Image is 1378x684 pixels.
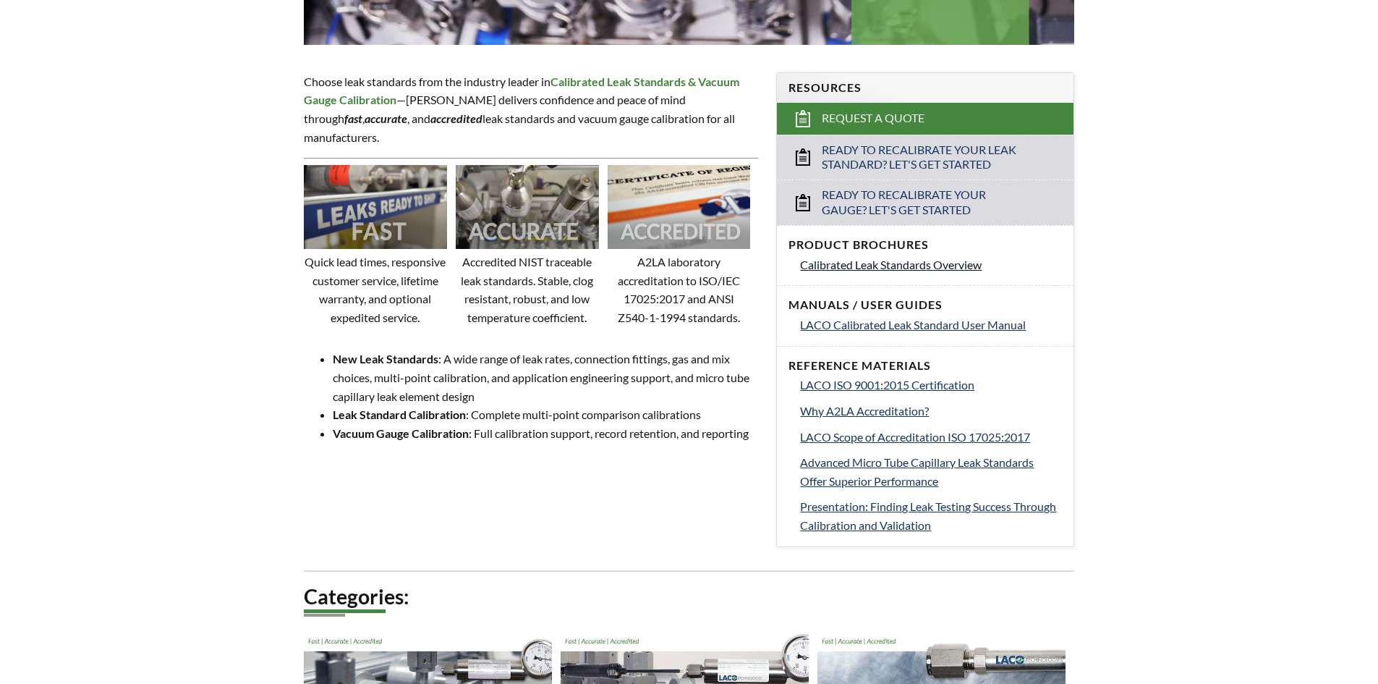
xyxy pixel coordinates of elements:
[344,111,362,125] em: fast
[800,428,1062,447] a: LACO Scope of Accreditation ISO 17025:2017
[333,352,438,366] strong: New Leak Standards
[788,297,1062,313] h4: Manuals / User Guides
[608,165,751,248] img: Image showing the word ACCREDITED overlaid on it
[304,72,760,146] p: Choose leak standards from the industry leader in —[PERSON_NAME] delivers confidence and peace of...
[788,358,1062,373] h4: Reference Materials
[800,376,1062,394] a: LACO ISO 9001:2015 Certification
[304,583,1075,610] h2: Categories:
[800,430,1030,444] span: LACO Scope of Accreditation ISO 17025:2017
[788,237,1062,253] h4: Product Brochures
[788,80,1062,96] h4: Resources
[822,111,924,126] span: Request a Quote
[800,256,1062,274] a: Calibrated Leak Standards Overview
[800,404,929,418] span: Why A2LA Accreditation?
[608,253,751,326] p: A2LA laboratory accreditation to ISO/IEC 17025:2017 and ANSI Z540-1-1994 standards.
[822,187,1031,218] span: Ready to Recalibrate Your Gauge? Let's Get Started
[456,253,599,326] p: Accredited NIST traceable leak standards. Stable, clog resistant, robust, and low temperature coe...
[800,497,1062,534] a: Presentation: Finding Leak Testing Success Through Calibration and Validation
[800,258,982,271] span: Calibrated Leak Standards Overview
[304,253,447,326] p: Quick lead times, responsive customer service, lifetime warranty, and optional expedited service.
[777,103,1073,135] a: Request a Quote
[430,111,482,125] em: accredited
[333,408,466,421] strong: Leak Standard Calibration
[777,180,1073,225] a: Ready to Recalibrate Your Gauge? Let's Get Started
[822,143,1031,173] span: Ready to Recalibrate Your Leak Standard? Let's Get Started
[333,424,760,443] li: : Full calibration support, record retention, and reporting
[800,318,1026,332] span: LACO Calibrated Leak Standard User Manual
[777,135,1073,180] a: Ready to Recalibrate Your Leak Standard? Let's Get Started
[800,453,1062,490] a: Advanced Micro Tube Capillary Leak Standards Offer Superior Performance
[333,405,760,424] li: : Complete multi-point comparison calibrations
[365,111,407,125] strong: accurate
[800,378,974,392] span: LACO ISO 9001:2015 Certification
[333,426,469,440] strong: Vacuum Gauge Calibration
[456,165,599,248] img: Image showing the word ACCURATE overlaid on it
[333,350,760,405] li: : A wide range of leak rates, connection fittings, gas and mix choices, multi-point calibration, ...
[800,499,1056,532] span: Presentation: Finding Leak Testing Success Through Calibration and Validation
[800,402,1062,421] a: Why A2LA Accreditation?
[304,165,447,248] img: Image showing the word FAST overlaid on it
[800,316,1062,334] a: LACO Calibrated Leak Standard User Manual
[800,455,1034,488] span: Advanced Micro Tube Capillary Leak Standards Offer Superior Performance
